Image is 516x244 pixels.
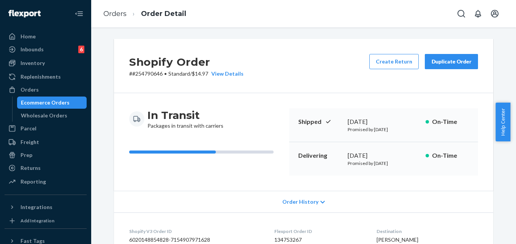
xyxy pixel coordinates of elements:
[21,73,61,81] div: Replenishments
[431,58,472,65] div: Duplicate Order
[21,99,70,106] div: Ecommerce Orders
[21,112,67,119] div: Wholesale Orders
[129,236,262,244] dd: 6020148854828-7154907971628
[168,70,190,77] span: Standard
[348,126,419,133] p: Promised by [DATE]
[21,46,44,53] div: Inbounds
[274,236,364,244] dd: 134753267
[5,43,87,55] a: Inbounds6
[5,136,87,148] a: Freight
[97,3,192,25] ol: breadcrumbs
[487,6,502,21] button: Open account menu
[5,30,87,43] a: Home
[71,6,87,21] button: Close Navigation
[5,149,87,161] a: Prep
[21,138,39,146] div: Freight
[21,33,36,40] div: Home
[377,228,478,234] dt: Destination
[17,97,87,109] a: Ecommerce Orders
[21,125,36,132] div: Parcel
[298,151,342,160] p: Delivering
[369,54,419,69] button: Create Return
[5,71,87,83] a: Replenishments
[21,217,54,224] div: Add Integration
[17,109,87,122] a: Wholesale Orders
[21,151,32,159] div: Prep
[274,228,364,234] dt: Flexport Order ID
[5,122,87,135] a: Parcel
[432,117,469,126] p: On-Time
[21,59,45,67] div: Inventory
[468,221,508,240] iframe: Opens a widget where you can chat to one of our agents
[129,228,262,234] dt: Shopify V3 Order ID
[5,84,87,96] a: Orders
[21,203,52,211] div: Integrations
[5,201,87,213] button: Integrations
[21,178,46,185] div: Reporting
[21,86,39,93] div: Orders
[348,117,419,126] div: [DATE]
[8,10,41,17] img: Flexport logo
[164,70,167,77] span: •
[348,151,419,160] div: [DATE]
[348,160,419,166] p: Promised by [DATE]
[282,198,318,206] span: Order History
[495,103,510,141] button: Help Center
[5,162,87,174] a: Returns
[208,70,244,78] button: View Details
[5,57,87,69] a: Inventory
[21,164,41,172] div: Returns
[147,108,223,130] div: Packages in transit with carriers
[425,54,478,69] button: Duplicate Order
[103,10,127,18] a: Orders
[141,10,186,18] a: Order Detail
[5,176,87,188] a: Reporting
[432,151,469,160] p: On-Time
[129,54,244,70] h2: Shopify Order
[470,6,486,21] button: Open notifications
[78,46,84,53] div: 6
[147,108,223,122] h3: In Transit
[454,6,469,21] button: Open Search Box
[5,216,87,225] a: Add Integration
[298,117,342,126] p: Shipped
[129,70,244,78] p: # #254790646 / $14.97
